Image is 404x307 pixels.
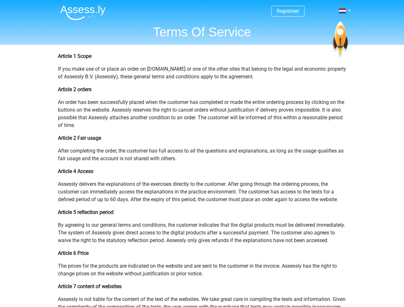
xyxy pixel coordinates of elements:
b: Article 2 orders [58,86,91,92]
b: Article 2 Fair usage [58,135,101,141]
b: Article 7 content of websites [58,283,122,289]
img: spaceship.7d73109d6933.svg [331,21,349,59]
b: Article 1 Scope [58,53,91,59]
img: Assessly [60,5,106,20]
b: Article 6 Price [58,250,89,256]
a: Registreer [277,8,299,14]
p: If you make use of or place an order on [DOMAIN_NAME] or one of the other sites that belong to th... [58,65,346,81]
p: By agreeing to our general terms and conditions, the customer indicates that the digital products... [58,221,346,244]
p: An order has been successfully placed when the customer has completed or made the entire ordering... [58,98,346,129]
p: Assessly delivers the explanations of the exercises directly to the customer. After going through... [58,180,346,203]
b: Article 5 reflection period [58,209,114,215]
h1: Terms Of Service [55,24,349,40]
p: The prices for the products are indicated on the website and are sent to the customer in the invo... [58,262,346,278]
b: Article 4 Access [58,168,93,174]
p: After completing the order, the customer has full access to all the questions and explanations, a... [58,147,346,162]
